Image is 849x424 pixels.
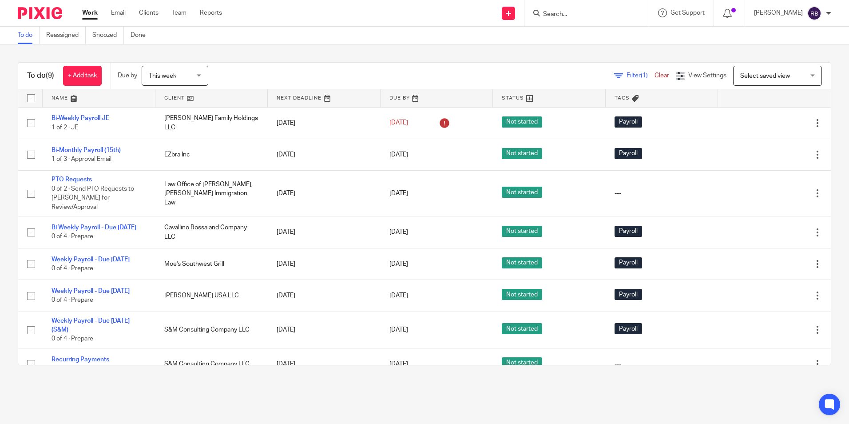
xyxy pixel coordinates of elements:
td: [DATE] [268,348,381,380]
img: Pixie [18,7,62,19]
span: Payroll [615,323,642,334]
a: Bi Weekly Payroll - Due [DATE] [52,224,136,231]
span: 0 of 4 · Prepare [52,297,93,304]
td: S&M Consulting Company LLC [155,348,268,380]
span: [DATE] [389,361,408,367]
p: [PERSON_NAME] [754,8,803,17]
td: Law Office of [PERSON_NAME], [PERSON_NAME] Immigration Law [155,171,268,216]
a: Recurring Payments [52,356,109,363]
td: [DATE] [268,107,381,139]
span: Payroll [615,226,642,237]
span: [DATE] [389,152,408,158]
span: Get Support [670,10,705,16]
span: Payroll [615,289,642,300]
a: Clear [655,72,669,79]
span: [DATE] [389,261,408,267]
p: Due by [118,71,137,80]
td: Moe's Southwest Grill [155,248,268,280]
td: [DATE] [268,312,381,348]
td: S&M Consulting Company LLC [155,312,268,348]
td: [DATE] [268,139,381,170]
span: [DATE] [389,229,408,236]
span: Not started [502,226,542,237]
a: Work [82,8,98,17]
span: Not started [502,257,542,268]
input: Search [542,11,622,19]
a: Bi-Weekly Payroll JE [52,115,109,121]
span: 1 of 3 · Approval Email [52,156,111,162]
span: Payroll [615,148,642,159]
td: [PERSON_NAME] USA LLC [155,280,268,312]
span: [DATE] [389,327,408,333]
div: --- [615,189,710,198]
td: [DATE] [268,216,381,248]
a: Weekly Payroll - Due [DATE] (S&M) [52,318,130,333]
span: (1) [641,72,648,79]
span: Not started [502,323,542,334]
h1: To do [27,71,54,80]
span: 0 of 4 · Prepare [52,234,93,240]
td: [PERSON_NAME] Family Holdings LLC [155,107,268,139]
span: Payroll [615,257,642,268]
a: + Add task [63,66,102,86]
a: Done [131,27,152,44]
span: Not started [502,116,542,128]
span: (9) [46,72,54,79]
a: Email [111,8,126,17]
span: [DATE] [389,190,408,196]
span: Select saved view [740,73,790,79]
span: Tags [615,96,630,100]
td: EZbra Inc [155,139,268,170]
span: Not started [502,289,542,300]
span: Not started [502,148,542,159]
a: Reassigned [46,27,86,44]
a: Weekly Payroll - Due [DATE] [52,256,130,263]
span: Payroll [615,116,642,128]
a: Clients [139,8,159,17]
a: PTO Requests [52,176,92,183]
td: [DATE] [268,280,381,312]
span: View Settings [688,72,726,79]
span: [DATE] [389,292,408,299]
span: 0 of 2 · Send PTO Requests to [PERSON_NAME] for Review/Approval [52,186,134,210]
a: To do [18,27,40,44]
a: Snoozed [92,27,124,44]
a: Weekly Payroll - Due [DATE] [52,288,130,294]
span: 1 of 2 · JE [52,124,78,131]
a: Bi-Monthly Payroll (15th) [52,147,121,153]
span: 0 of 4 · Prepare [52,336,93,342]
td: [DATE] [268,171,381,216]
a: Reports [200,8,222,17]
span: Not started [502,357,542,368]
a: Team [172,8,186,17]
span: This week [149,73,176,79]
td: Cavallino Rossa and Company LLC [155,216,268,248]
span: 0 of 4 · Prepare [52,265,93,272]
img: svg%3E [807,6,821,20]
span: [DATE] [389,120,408,126]
span: Filter [627,72,655,79]
span: Not started [502,187,542,198]
div: --- [615,360,710,368]
td: [DATE] [268,248,381,280]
